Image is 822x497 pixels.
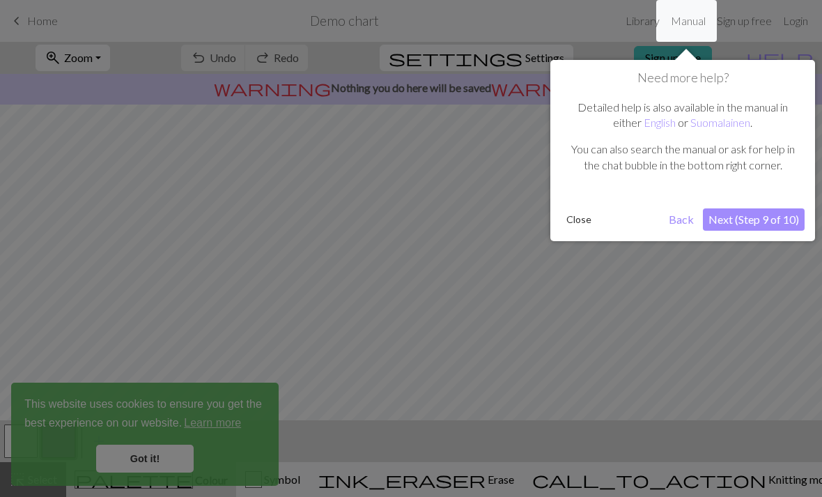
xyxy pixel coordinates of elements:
button: Back [663,208,699,231]
a: Suomalainen [690,116,750,129]
button: Next (Step 9 of 10) [703,208,805,231]
h1: Need more help? [561,70,805,86]
a: English [644,116,676,129]
p: Detailed help is also available in the manual in either or . [568,100,798,131]
div: Need more help? [550,60,815,241]
p: You can also search the manual or ask for help in the chat bubble in the bottom right corner. [568,142,798,173]
button: Close [561,209,597,230]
